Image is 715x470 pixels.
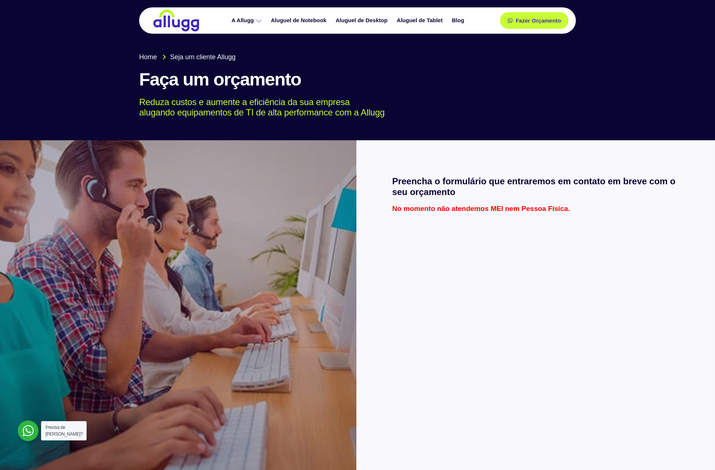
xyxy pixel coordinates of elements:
iframe: Form 0 [392,219,679,442]
img: locação de TI é Allugg [152,9,200,32]
span: Precisa de [PERSON_NAME]? [46,425,83,437]
p: Reduza custos e aumente a eficiência da sua empresa alugando equipamentos de TI de alta performan... [139,97,565,118]
span: Home [139,52,157,62]
a: A Allugg [228,14,267,27]
span: Seja um cliente Allugg [168,52,236,62]
span: Fazer Orçamento [516,18,561,23]
h2: Preencha o formulário que entraremos em contato em breve com o seu orçamento [392,176,679,198]
a: Aluguel de Tablet [393,14,448,27]
a: Blog [448,14,470,27]
a: Aluguel de Desktop [332,14,393,27]
h1: Faça um orçamento [139,70,576,90]
a: Fazer Orçamento [500,12,568,29]
p: No momento não atendemos MEI nem Pessoa Física. [392,205,679,212]
a: Aluguel de Notebook [267,14,332,27]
